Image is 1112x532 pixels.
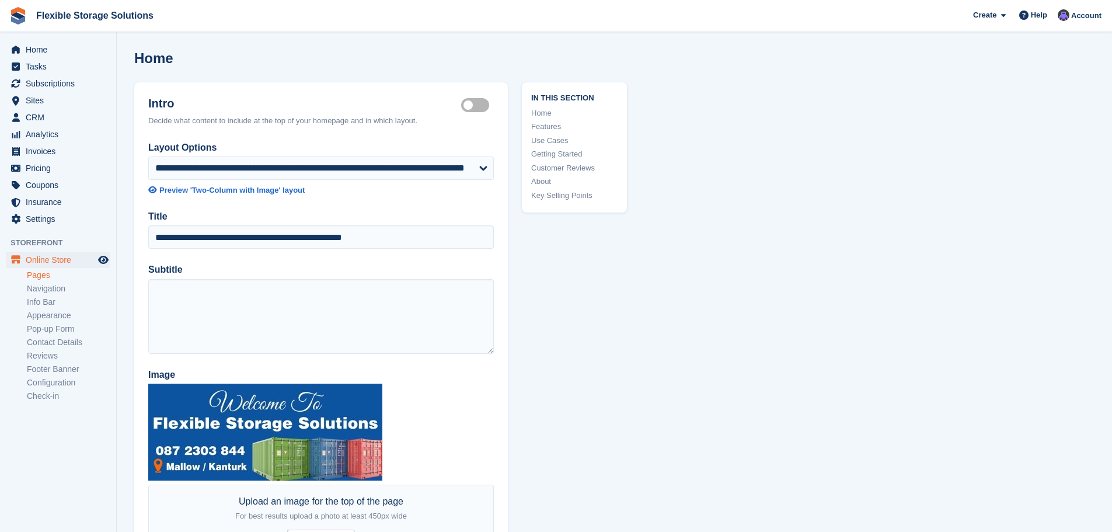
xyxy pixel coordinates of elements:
a: menu [6,75,110,92]
span: Help [1031,9,1047,21]
img: Welcome%20to%20FFS%20image.jpg [148,384,382,481]
span: Invoices [26,143,96,159]
a: Pages [27,270,110,281]
span: Analytics [26,126,96,142]
a: menu [6,252,110,268]
a: Appearance [27,310,110,321]
a: Check-in [27,391,110,402]
a: Customer Reviews [531,162,618,174]
label: Layout Options [148,141,494,155]
span: In this section [531,92,618,103]
a: menu [6,177,110,193]
a: menu [6,211,110,227]
a: menu [6,58,110,75]
span: Storefront [11,237,116,249]
a: Flexible Storage Solutions [32,6,158,25]
label: Hero section active [461,105,494,106]
div: Preview 'Two-Column with Image' layout [159,185,305,196]
a: menu [6,92,110,109]
label: Image [148,368,494,382]
img: stora-icon-8386f47178a22dfd0bd8f6a31ec36ba5ce8667c1dd55bd0f319d3a0aa187defe.svg [9,7,27,25]
span: Online Store [26,252,96,268]
a: menu [6,109,110,126]
div: Decide what content to include at the top of your homepage and in which layout. [148,115,494,127]
span: Settings [26,211,96,227]
a: Contact Details [27,337,110,348]
span: Home [26,41,96,58]
span: Sites [26,92,96,109]
a: Pop-up Form [27,324,110,335]
a: Reviews [27,350,110,361]
a: menu [6,126,110,142]
span: Account [1071,10,1101,22]
a: Navigation [27,283,110,294]
a: Preview store [96,253,110,267]
a: Use Cases [531,135,618,147]
a: Features [531,121,618,133]
a: Key Selling Points [531,190,618,201]
h1: Home [134,50,173,66]
span: CRM [26,109,96,126]
a: Info Bar [27,297,110,308]
span: Tasks [26,58,96,75]
a: menu [6,194,110,210]
a: Preview 'Two-Column with Image' layout [148,185,494,196]
a: menu [6,41,110,58]
span: Create [973,9,996,21]
a: Home [531,107,618,119]
span: For best results upload a photo at least 450px wide [235,512,407,520]
label: Subtitle [148,263,494,277]
a: Footer Banner [27,364,110,375]
label: Title [148,210,494,224]
span: Coupons [26,177,96,193]
span: Subscriptions [26,75,96,92]
a: menu [6,160,110,176]
span: Pricing [26,160,96,176]
a: menu [6,143,110,159]
a: Getting Started [531,148,618,160]
a: Configuration [27,377,110,388]
div: Upload an image for the top of the page [235,495,407,523]
span: Insurance [26,194,96,210]
a: About [531,176,618,187]
h2: Intro [148,96,461,110]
